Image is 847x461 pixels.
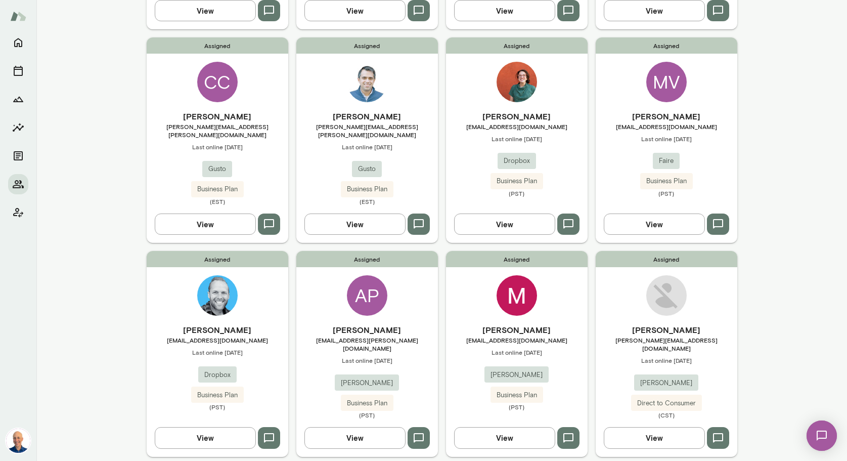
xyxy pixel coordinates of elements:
[347,62,387,102] img: Eric Jester
[446,110,588,122] h6: [PERSON_NAME]
[147,251,288,267] span: Assigned
[304,427,406,448] button: View
[197,62,238,102] div: CC
[304,214,406,235] button: View
[8,174,28,194] button: Members
[352,164,382,174] span: Gusto
[596,356,737,364] span: Last online [DATE]
[147,324,288,336] h6: [PERSON_NAME]
[147,197,288,205] span: (EST)
[296,110,438,122] h6: [PERSON_NAME]
[596,324,737,336] h6: [PERSON_NAME]
[491,176,543,186] span: Business Plan
[8,32,28,53] button: Home
[446,336,588,344] span: [EMAIL_ADDRESS][DOMAIN_NAME]
[454,427,555,448] button: View
[341,398,393,408] span: Business Plan
[296,336,438,352] span: [EMAIL_ADDRESS][PERSON_NAME][DOMAIN_NAME]
[6,429,30,453] img: Mark Lazen
[198,370,237,380] span: Dropbox
[296,122,438,139] span: [PERSON_NAME][EMAIL_ADDRESS][PERSON_NAME][DOMAIN_NAME]
[446,122,588,131] span: [EMAIL_ADDRESS][DOMAIN_NAME]
[147,37,288,54] span: Assigned
[197,275,238,316] img: Kyle Miller
[8,202,28,223] button: Client app
[596,189,737,197] span: (PST)
[446,403,588,411] span: (PST)
[296,143,438,151] span: Last online [DATE]
[596,110,737,122] h6: [PERSON_NAME]
[296,324,438,336] h6: [PERSON_NAME]
[296,251,438,267] span: Assigned
[646,62,687,102] div: MV
[596,122,737,131] span: [EMAIL_ADDRESS][DOMAIN_NAME]
[497,275,537,316] img: MatthewG Sherman
[596,336,737,352] span: [PERSON_NAME][EMAIL_ADDRESS][DOMAIN_NAME]
[653,156,680,166] span: Faire
[498,156,536,166] span: Dropbox
[634,378,698,388] span: [PERSON_NAME]
[296,356,438,364] span: Last online [DATE]
[446,251,588,267] span: Assigned
[191,390,244,400] span: Business Plan
[491,390,543,400] span: Business Plan
[454,214,555,235] button: View
[631,398,702,408] span: Direct to Consumer
[596,135,737,143] span: Last online [DATE]
[604,427,705,448] button: View
[147,110,288,122] h6: [PERSON_NAME]
[446,348,588,356] span: Last online [DATE]
[8,89,28,109] button: Growth Plan
[191,184,244,194] span: Business Plan
[484,370,549,380] span: [PERSON_NAME]
[8,61,28,81] button: Sessions
[8,146,28,166] button: Documents
[646,275,687,316] img: Anthony Schmill
[596,37,737,54] span: Assigned
[147,122,288,139] span: [PERSON_NAME][EMAIL_ADDRESS][PERSON_NAME][DOMAIN_NAME]
[604,214,705,235] button: View
[147,336,288,344] span: [EMAIL_ADDRESS][DOMAIN_NAME]
[155,427,256,448] button: View
[335,378,399,388] span: [PERSON_NAME]
[446,189,588,197] span: (PST)
[296,37,438,54] span: Assigned
[8,117,28,138] button: Insights
[446,324,588,336] h6: [PERSON_NAME]
[296,411,438,419] span: (PST)
[147,143,288,151] span: Last online [DATE]
[202,164,232,174] span: Gusto
[497,62,537,102] img: Sarah Gurman
[446,37,588,54] span: Assigned
[596,251,737,267] span: Assigned
[446,135,588,143] span: Last online [DATE]
[10,7,26,26] img: Mento
[341,184,393,194] span: Business Plan
[640,176,693,186] span: Business Plan
[296,197,438,205] span: (EST)
[147,348,288,356] span: Last online [DATE]
[147,403,288,411] span: (PST)
[347,275,387,316] div: AP
[596,411,737,419] span: (CST)
[155,214,256,235] button: View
